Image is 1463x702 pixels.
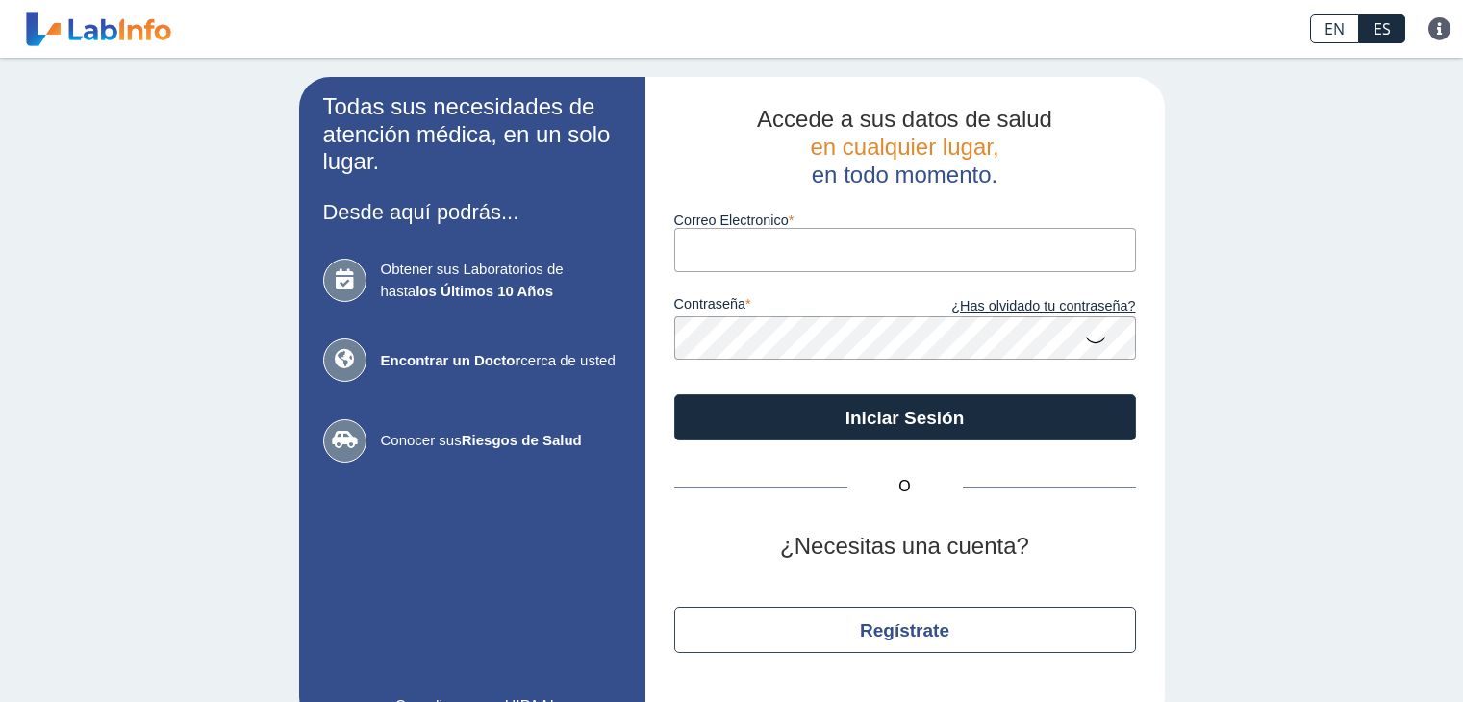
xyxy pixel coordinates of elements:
span: Conocer sus [381,430,621,452]
a: ¿Has olvidado tu contraseña? [905,296,1136,317]
span: en cualquier lugar, [810,134,998,160]
span: Obtener sus Laboratorios de hasta [381,259,621,302]
h2: Todas sus necesidades de atención médica, en un solo lugar. [323,93,621,176]
h2: ¿Necesitas una cuenta? [674,533,1136,561]
span: Accede a sus datos de salud [757,106,1052,132]
a: ES [1359,14,1405,43]
span: en todo momento. [812,162,997,188]
button: Regístrate [674,607,1136,653]
label: Correo Electronico [674,213,1136,228]
span: O [847,475,963,498]
a: EN [1310,14,1359,43]
button: Iniciar Sesión [674,394,1136,440]
span: cerca de usted [381,350,621,372]
b: Encontrar un Doctor [381,352,521,368]
b: Riesgos de Salud [462,432,582,448]
b: los Últimos 10 Años [416,283,553,299]
label: contraseña [674,296,905,317]
h3: Desde aquí podrás... [323,200,621,224]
